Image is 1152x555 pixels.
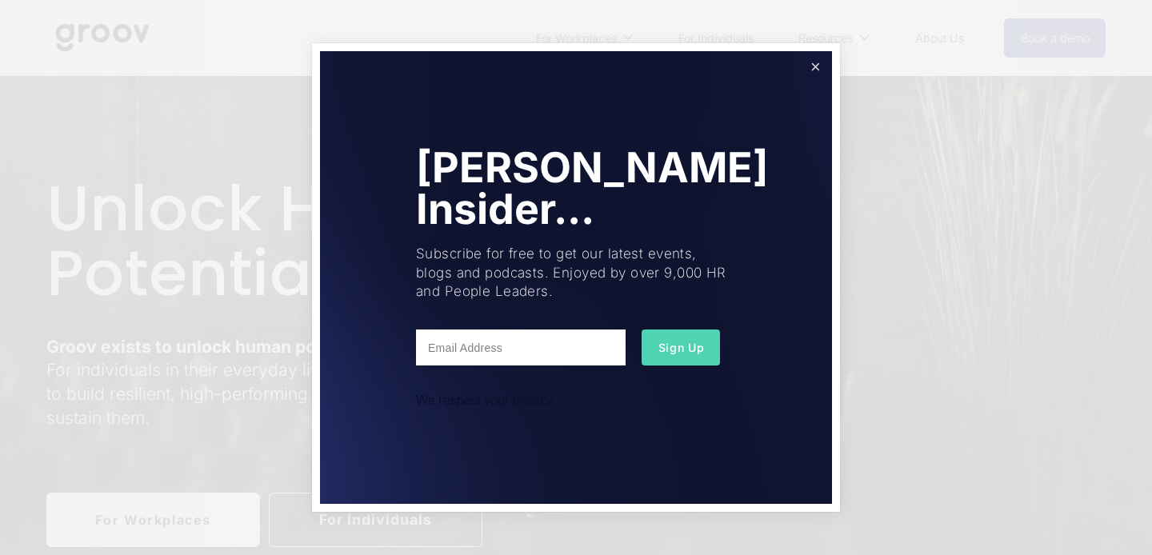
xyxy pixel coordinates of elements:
[802,54,830,82] a: Close
[416,393,736,408] div: We respect your privacy.
[658,341,705,354] span: Sign Up
[416,147,769,230] h1: [PERSON_NAME] Insider...
[416,245,736,301] p: Subscribe for free to get our latest events, blogs and podcasts. Enjoyed by over 9,000 HR and Peo...
[416,329,626,365] input: Email Address
[642,329,720,365] button: Sign Up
